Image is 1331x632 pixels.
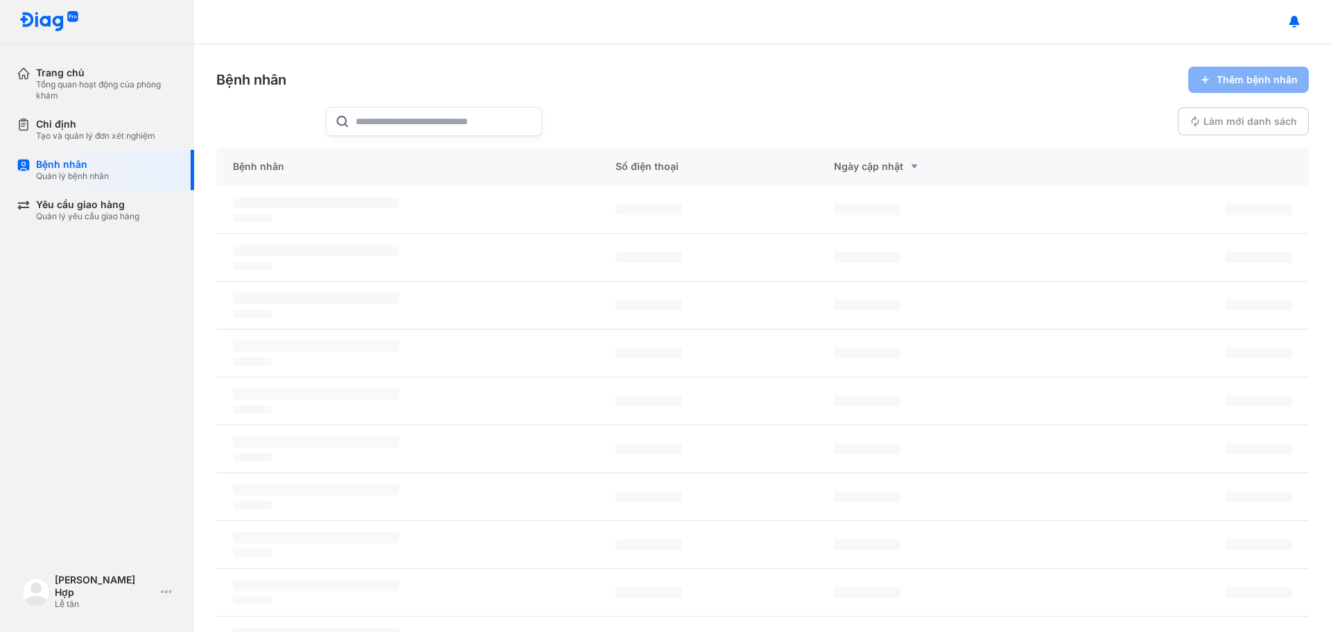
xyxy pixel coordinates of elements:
[1226,252,1292,263] span: ‌
[616,204,682,215] span: ‌
[233,214,272,222] span: ‌
[599,147,817,186] div: Số điện thoại
[1226,443,1292,454] span: ‌
[36,158,109,171] div: Bệnh nhân
[834,443,901,454] span: ‌
[834,587,901,598] span: ‌
[233,341,399,352] span: ‌
[233,532,399,543] span: ‌
[233,580,399,591] span: ‌
[1217,74,1298,86] span: Thêm bệnh nhân
[616,443,682,454] span: ‌
[233,293,399,304] span: ‌
[36,211,139,222] div: Quản lý yêu cầu giao hàng
[233,501,272,509] span: ‌
[1178,108,1309,135] button: Làm mới danh sách
[36,130,155,142] div: Tạo và quản lý đơn xét nghiệm
[616,252,682,263] span: ‌
[834,348,901,359] span: ‌
[233,197,399,208] span: ‌
[1226,300,1292,311] span: ‌
[55,599,155,610] div: Lễ tân
[834,395,901,407] span: ‌
[233,262,272,270] span: ‌
[233,357,272,366] span: ‌
[1226,539,1292,550] span: ‌
[1203,115,1297,128] span: Làm mới danh sách
[1226,491,1292,502] span: ‌
[834,252,901,263] span: ‌
[36,118,155,130] div: Chỉ định
[36,198,139,211] div: Yêu cầu giao hàng
[834,491,901,502] span: ‌
[233,549,272,557] span: ‌
[36,67,177,79] div: Trang chủ
[233,597,272,605] span: ‌
[216,70,286,89] div: Bệnh nhân
[1226,395,1292,407] span: ‌
[233,453,272,461] span: ‌
[233,436,399,447] span: ‌
[616,491,682,502] span: ‌
[1226,204,1292,215] span: ‌
[233,388,399,400] span: ‌
[616,300,682,311] span: ‌
[216,147,599,186] div: Bệnh nhân
[616,348,682,359] span: ‌
[19,11,79,33] img: logo
[616,539,682,550] span: ‌
[233,484,399,495] span: ‌
[616,395,682,407] span: ‌
[36,171,109,182] div: Quản lý bệnh nhân
[233,309,272,318] span: ‌
[1226,348,1292,359] span: ‌
[233,405,272,413] span: ‌
[834,158,1019,175] div: Ngày cập nhật
[616,587,682,598] span: ‌
[22,578,50,606] img: logo
[834,204,901,215] span: ‌
[834,539,901,550] span: ‌
[1226,587,1292,598] span: ‌
[834,300,901,311] span: ‌
[1188,67,1309,93] button: Thêm bệnh nhân
[55,574,155,599] div: [PERSON_NAME] Hợp
[36,79,177,101] div: Tổng quan hoạt động của phòng khám
[233,245,399,256] span: ‌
